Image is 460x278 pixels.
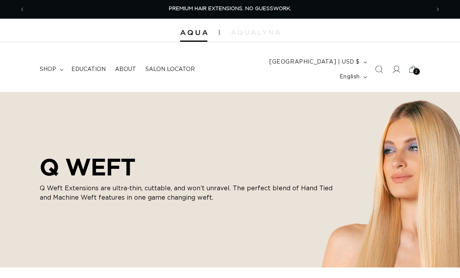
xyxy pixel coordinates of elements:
button: [GEOGRAPHIC_DATA] | USD $ [265,55,370,69]
span: Salon Locator [145,66,195,73]
a: Education [67,61,110,78]
span: Education [71,66,106,73]
img: aqualyna.com [231,30,280,35]
span: English [340,73,360,81]
span: shop [40,66,56,73]
button: Previous announcement [14,2,31,17]
span: 2 [415,68,418,75]
img: Aqua Hair Extensions [180,30,207,35]
summary: shop [35,61,67,78]
span: [GEOGRAPHIC_DATA] | USD $ [269,58,360,66]
span: About [115,66,136,73]
span: PREMIUM HAIR EXTENSIONS. NO GUESSWORK. [169,6,291,11]
a: Salon Locator [141,61,200,78]
h2: Q WEFT [40,153,336,181]
button: Next announcement [429,2,446,17]
button: English [335,69,370,84]
a: About [110,61,141,78]
summary: Search [370,61,387,78]
p: Q Weft Extensions are ultra-thin, cuttable, and won’t unravel. The perfect blend of Hand Tied and... [40,184,336,202]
